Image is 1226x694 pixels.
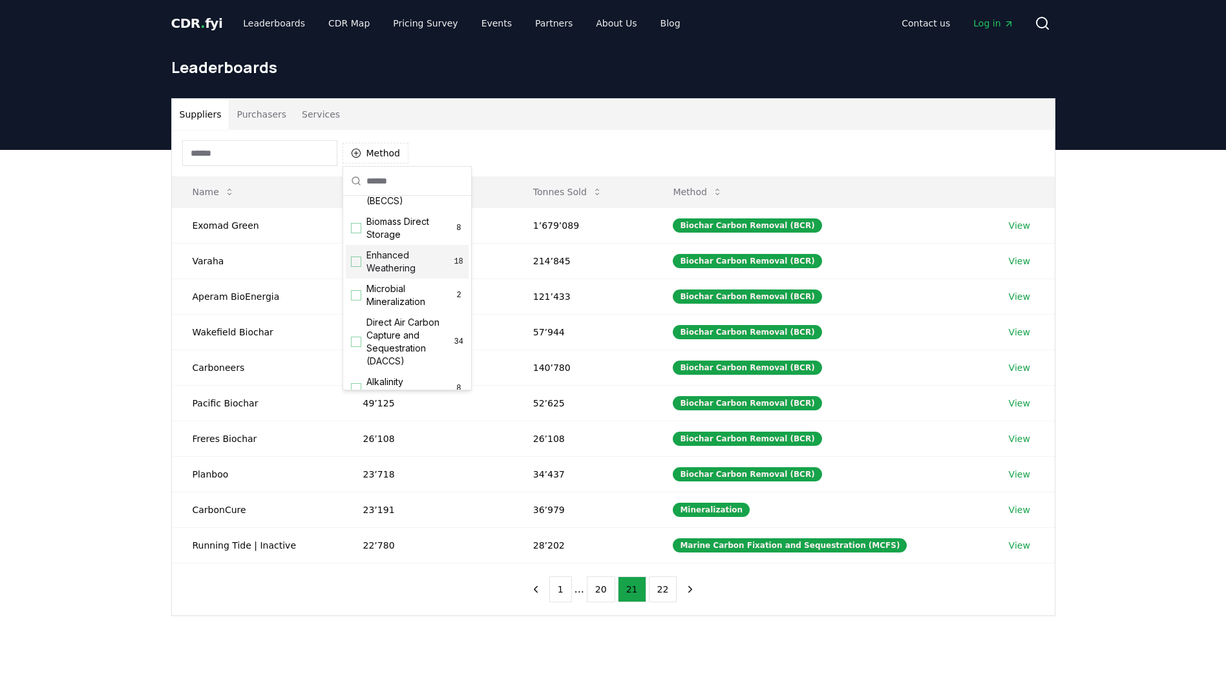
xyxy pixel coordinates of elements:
[471,12,522,35] a: Events
[673,503,750,517] div: Mineralization
[366,316,454,368] span: Direct Air Carbon Capture and Sequestration (DACCS)
[618,576,646,602] button: 21
[233,12,315,35] a: Leaderboards
[673,361,821,375] div: Biochar Carbon Removal (BCR)
[549,576,572,602] button: 1
[513,527,653,563] td: 28’202
[1009,290,1030,303] a: View
[171,57,1055,78] h1: Leaderboards
[343,456,513,492] td: 23’718
[513,243,653,279] td: 214’845
[1009,361,1030,374] a: View
[182,179,245,205] button: Name
[649,576,677,602] button: 22
[513,279,653,314] td: 121’433
[513,314,653,350] td: 57’944
[172,492,343,527] td: CarbonCure
[172,207,343,243] td: Exomad Green
[343,143,409,163] button: Method
[172,279,343,314] td: Aperam BioEnergia
[513,421,653,456] td: 26’108
[523,179,613,205] button: Tonnes Sold
[973,17,1013,30] span: Log in
[673,396,821,410] div: Biochar Carbon Removal (BCR)
[233,12,690,35] nav: Main
[343,385,513,421] td: 49’125
[383,12,468,35] a: Pricing Survey
[1009,255,1030,268] a: View
[1009,326,1030,339] a: View
[172,456,343,492] td: Planboo
[1009,468,1030,481] a: View
[513,385,653,421] td: 52’625
[513,350,653,385] td: 140’780
[366,215,454,241] span: Biomass Direct Storage
[172,99,229,130] button: Suppliers
[891,12,960,35] a: Contact us
[575,582,584,597] li: ...
[172,350,343,385] td: Carboneers
[673,467,821,481] div: Biochar Carbon Removal (BCR)
[229,99,294,130] button: Purchasers
[891,12,1024,35] nav: Main
[454,223,463,233] span: 8
[525,576,547,602] button: previous page
[366,249,454,275] span: Enhanced Weathering
[1009,219,1030,232] a: View
[366,375,454,401] span: Alkalinity Enhancement
[172,385,343,421] td: Pacific Biochar
[454,337,463,347] span: 34
[963,12,1024,35] a: Log in
[662,179,733,205] button: Method
[172,314,343,350] td: Wakefield Biochar
[172,527,343,563] td: Running Tide | Inactive
[587,576,615,602] button: 20
[454,257,463,267] span: 18
[343,527,513,563] td: 22’780
[513,456,653,492] td: 34’437
[650,12,691,35] a: Blog
[673,218,821,233] div: Biochar Carbon Removal (BCR)
[1009,503,1030,516] a: View
[679,576,701,602] button: next page
[673,432,821,446] div: Biochar Carbon Removal (BCR)
[673,254,821,268] div: Biochar Carbon Removal (BCR)
[673,325,821,339] div: Biochar Carbon Removal (BCR)
[200,16,205,31] span: .
[343,492,513,527] td: 23’191
[586,12,647,35] a: About Us
[525,12,583,35] a: Partners
[513,492,653,527] td: 36’979
[318,12,380,35] a: CDR Map
[172,421,343,456] td: Freres Biochar
[294,99,348,130] button: Services
[673,538,907,552] div: Marine Carbon Fixation and Sequestration (MCFS)
[366,282,454,308] span: Microbial Mineralization
[1009,432,1030,445] a: View
[1009,539,1030,552] a: View
[171,16,223,31] span: CDR fyi
[673,289,821,304] div: Biochar Carbon Removal (BCR)
[343,421,513,456] td: 26’108
[513,207,653,243] td: 1’679’089
[1009,397,1030,410] a: View
[454,290,463,300] span: 2
[171,14,223,32] a: CDR.fyi
[172,243,343,279] td: Varaha
[454,383,463,394] span: 8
